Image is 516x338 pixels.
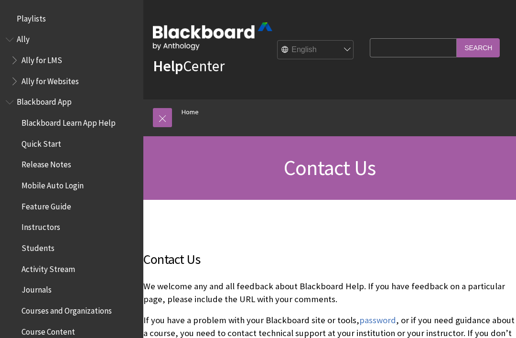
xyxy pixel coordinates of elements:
[21,115,116,128] span: Blackboard Learn App Help
[182,106,199,118] a: Home
[143,249,516,269] h2: Contact Us
[153,56,183,76] strong: Help
[153,22,272,50] img: Blackboard by Anthology
[21,177,84,190] span: Mobile Auto Login
[17,94,72,107] span: Blackboard App
[21,157,71,170] span: Release Notes
[17,32,30,44] span: Ally
[143,280,516,305] p: We welcome any and all feedback about Blackboard Help. If you have feedback on a particular page,...
[6,11,138,27] nav: Book outline for Playlists
[21,261,75,274] span: Activity Stream
[21,219,60,232] span: Instructors
[457,38,500,57] input: Search
[21,52,62,65] span: Ally for LMS
[153,56,225,76] a: HelpCenter
[359,315,396,326] a: Link password
[21,303,112,316] span: Courses and Organizations
[21,240,54,253] span: Students
[21,73,79,86] span: Ally for Websites
[6,32,138,89] nav: Book outline for Anthology Ally Help
[21,198,71,211] span: Feature Guide
[17,11,46,23] span: Playlists
[21,324,75,337] span: Course Content
[21,136,61,149] span: Quick Start
[21,282,52,295] span: Journals
[284,154,376,181] span: Contact Us
[278,41,354,60] select: Site Language Selector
